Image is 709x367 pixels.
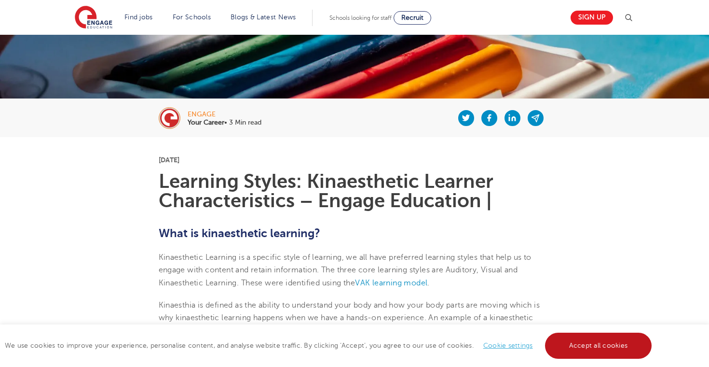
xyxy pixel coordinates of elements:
span: Schools looking for staff [329,14,392,21]
a: For Schools [173,14,211,21]
h2: What is kinaesthetic learning? [159,225,551,241]
p: [DATE] [159,156,551,163]
span: . [427,279,429,287]
img: Engage Education [75,6,112,30]
h1: Learning Styles: Kinaesthetic Learner Characteristics – Engage Education | [159,172,551,211]
span: Kinaesthia is defined as the ability to understand your body and how your body parts are moving w... [159,301,540,322]
a: VAK learning model [355,279,427,287]
a: Recruit [394,11,431,25]
span: Kinaesthetic Learning is a specific style of learning, we all have preferred learning styles that... [159,253,532,287]
a: Cookie settings [483,342,533,349]
span: We use cookies to improve your experience, personalise content, and analyse website traffic. By c... [5,342,654,349]
a: Sign up [571,11,613,25]
span: inaesthetic learning happens when we have a hands-on experience. An example of a kinaesthetic lea... [159,313,536,348]
a: Blogs & Latest News [231,14,296,21]
b: Your Career [188,119,224,126]
span: These were identified using the [241,279,355,287]
span: Recruit [401,14,423,21]
div: engage [188,111,261,118]
a: Find jobs [124,14,153,21]
a: Accept all cookies [545,333,652,359]
p: • 3 Min read [188,119,261,126]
